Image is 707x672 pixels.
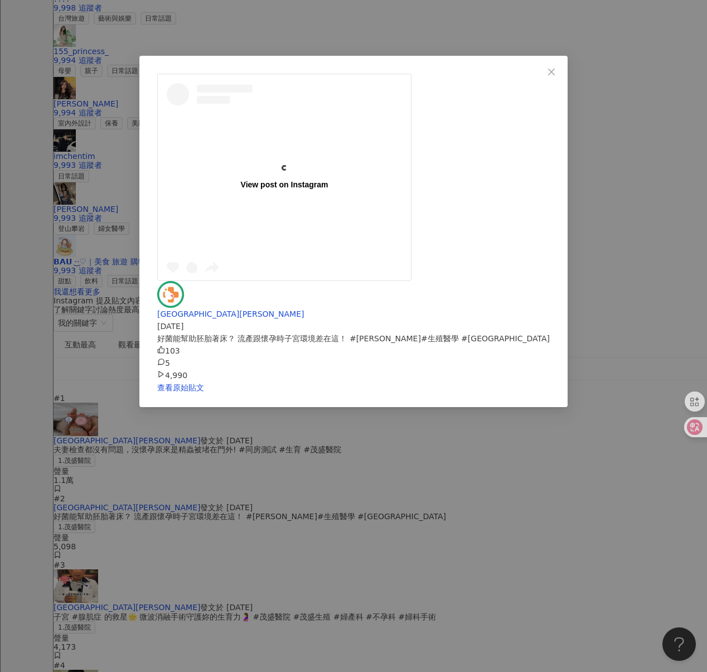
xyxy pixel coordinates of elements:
[157,369,550,381] div: 4,990
[157,383,204,392] a: 查看原始貼文
[157,281,550,318] a: KOL Avatar[GEOGRAPHIC_DATA][PERSON_NAME]
[157,310,304,318] span: [GEOGRAPHIC_DATA][PERSON_NAME]
[157,345,550,357] div: 103
[158,74,411,281] a: View post on Instagram
[157,320,550,332] div: [DATE]
[547,67,556,76] span: close
[241,180,328,190] div: View post on Instagram
[540,61,563,83] button: Close
[157,357,550,369] div: 5
[157,332,550,345] div: 好菌能幫助胚胎著床？ 流產跟懷孕時子宮環境差在這！ #[PERSON_NAME]#生殖醫學 #[GEOGRAPHIC_DATA]
[157,281,184,308] img: KOL Avatar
